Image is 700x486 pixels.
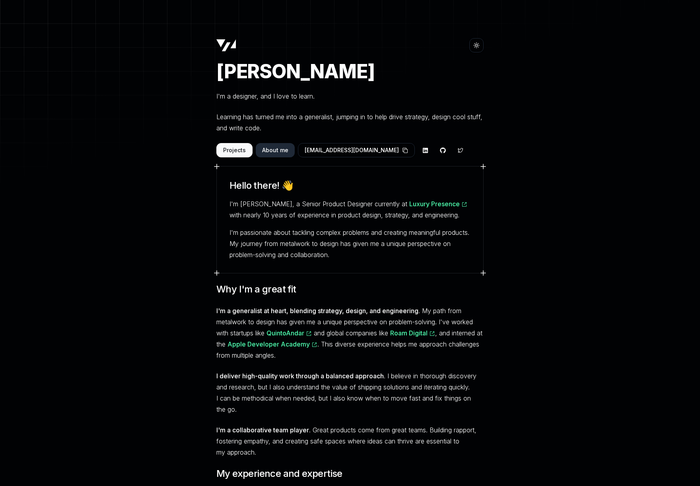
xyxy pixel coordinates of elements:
[227,340,310,348] span: Apple Developer Academy
[216,62,484,81] h1: [PERSON_NAME]
[216,91,484,102] p: I'm a designer, and I love to learn.
[216,305,484,361] p: . My path from metalwork to design has given me a unique perspective on problem-solving. I've wor...
[256,143,295,157] button: About me
[298,143,415,157] button: [EMAIL_ADDRESS][DOMAIN_NAME]
[229,198,471,221] p: I'm [PERSON_NAME], a Senior Product Designer currently at with nearly 10 years of experience in p...
[409,200,460,208] span: Luxury Presence
[229,179,471,192] h3: Hello there! 👋
[216,370,484,415] p: . I believe in thorough discovery and research, but I also understand the value of shipping solut...
[216,143,253,157] button: Projects
[216,111,484,134] p: Learning has turned me into a generalist, jumping in to help drive strategy, design cool stuff, a...
[216,467,484,480] h3: My experience and expertise
[390,329,428,337] span: Roam Digital
[216,372,384,380] strong: I deliver high-quality work through a balanced approach
[216,426,309,434] strong: I'm a collaborative team player
[216,283,484,296] h3: Why I'm a great fit
[266,329,304,337] span: QuintoAndar
[390,329,435,337] a: Roam Digital
[266,329,312,337] a: QuintoAndar
[216,307,418,315] strong: I'm a generalist at heart, blending strategy, design, and engineering
[409,200,467,208] a: Luxury Presence
[229,227,471,260] p: I'm passionate about tackling complex problems and creating meaningful products. My journey from ...
[227,340,317,348] a: Apple Developer Academy
[216,424,484,458] p: . Great products come from great teams. Building rapport, fostering empathy, and creating safe sp...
